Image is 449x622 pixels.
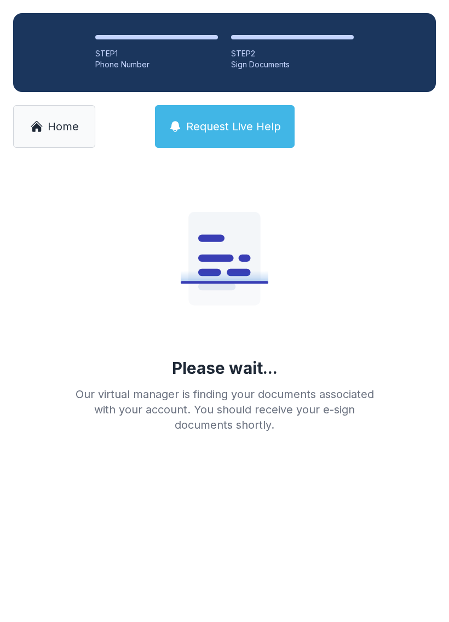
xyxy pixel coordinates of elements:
div: Please wait... [172,358,278,378]
span: Home [48,119,79,134]
div: Phone Number [95,59,218,70]
span: Request Live Help [186,119,281,134]
div: Our virtual manager is finding your documents associated with your account. You should receive yo... [67,387,382,433]
div: Sign Documents [231,59,354,70]
div: STEP 1 [95,48,218,59]
div: STEP 2 [231,48,354,59]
